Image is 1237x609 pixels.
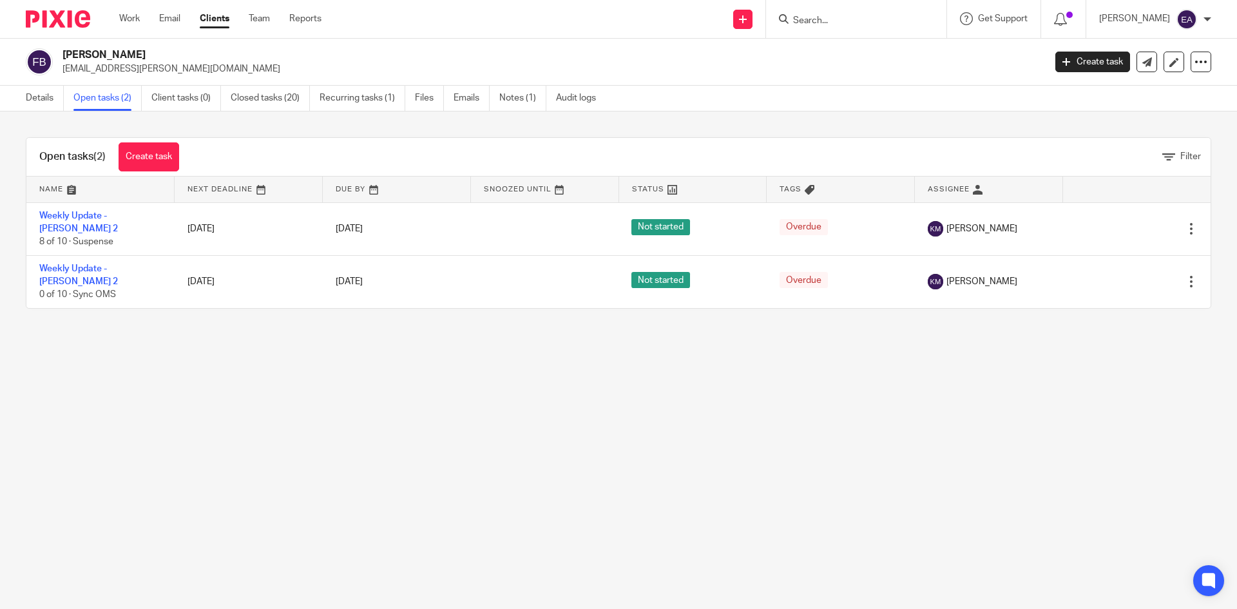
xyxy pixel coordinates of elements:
h2: [PERSON_NAME] [62,48,841,62]
a: Work [119,12,140,25]
a: Weekly Update - [PERSON_NAME] 2 [39,264,118,286]
span: [PERSON_NAME] [946,222,1017,235]
span: Get Support [978,14,1028,23]
img: svg%3E [26,48,53,75]
p: [EMAIL_ADDRESS][PERSON_NAME][DOMAIN_NAME] [62,63,1036,75]
h1: Open tasks [39,150,106,164]
a: Audit logs [556,86,606,111]
a: Client tasks (0) [151,86,221,111]
a: Reports [289,12,321,25]
a: Email [159,12,180,25]
span: Snoozed Until [484,186,551,193]
span: [PERSON_NAME] [946,275,1017,288]
span: Filter [1180,152,1201,161]
img: svg%3E [928,221,943,237]
span: Not started [631,272,690,288]
span: (2) [93,151,106,162]
td: [DATE] [175,255,323,308]
img: svg%3E [928,274,943,289]
a: Files [415,86,444,111]
span: [DATE] [336,224,363,233]
a: Recurring tasks (1) [320,86,405,111]
a: Notes (1) [499,86,546,111]
a: Emails [454,86,490,111]
span: Tags [780,186,801,193]
td: [DATE] [175,202,323,255]
a: Create task [119,142,179,171]
span: Not started [631,219,690,235]
a: Clients [200,12,229,25]
a: Open tasks (2) [73,86,142,111]
a: Weekly Update - [PERSON_NAME] 2 [39,211,118,233]
span: Status [632,186,664,193]
p: [PERSON_NAME] [1099,12,1170,25]
a: Team [249,12,270,25]
span: Overdue [780,272,828,288]
span: 8 of 10 · Suspense [39,237,113,246]
input: Search [792,15,908,27]
a: Details [26,86,64,111]
span: Overdue [780,219,828,235]
a: Create task [1055,52,1130,72]
span: 0 of 10 · Sync OMS [39,291,116,300]
img: Pixie [26,10,90,28]
a: Closed tasks (20) [231,86,310,111]
img: svg%3E [1176,9,1197,30]
span: [DATE] [336,277,363,286]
